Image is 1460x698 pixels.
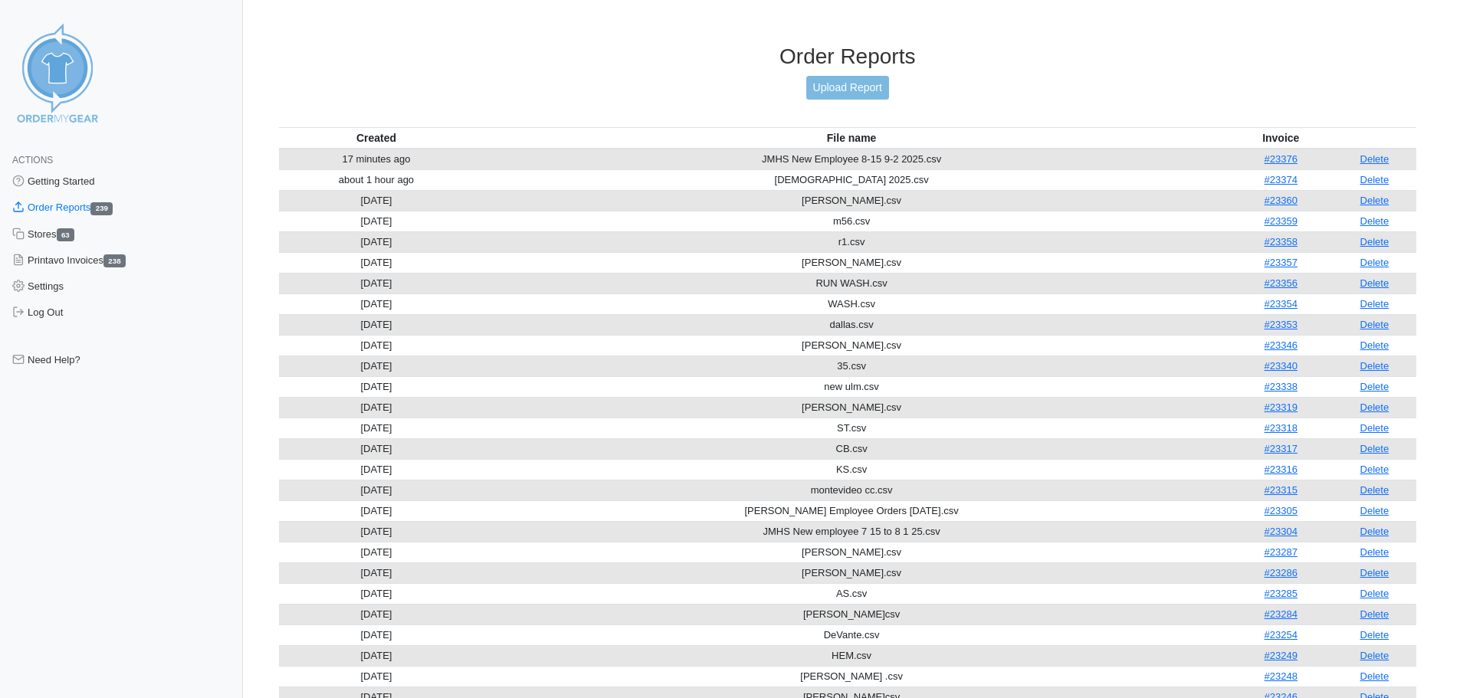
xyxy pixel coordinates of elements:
span: Actions [12,155,53,165]
td: [PERSON_NAME].csv [474,190,1229,211]
td: dallas.csv [474,314,1229,335]
td: 35.csv [474,356,1229,376]
a: #23249 [1265,650,1298,661]
td: [DATE] [279,542,474,562]
h3: Order Reports [279,44,1417,70]
td: [DATE] [279,273,474,293]
td: HEM.csv [474,645,1229,666]
td: m56.csv [474,211,1229,231]
td: [DATE] [279,645,474,666]
td: [DATE] [279,293,474,314]
a: #23315 [1265,484,1298,496]
a: #23254 [1265,629,1298,641]
td: [DATE] [279,604,474,624]
th: Created [279,127,474,149]
td: montevideo cc.csv [474,480,1229,500]
a: #23346 [1265,339,1298,351]
a: Delete [1360,174,1389,185]
td: [DATE] [279,190,474,211]
td: [DATE] [279,252,474,273]
a: Delete [1360,567,1389,578]
td: [DATE] [279,356,474,376]
a: #23340 [1265,360,1298,372]
td: [DATE] [279,500,474,521]
a: Delete [1360,401,1389,413]
a: Delete [1360,257,1389,268]
a: Delete [1360,360,1389,372]
a: Delete [1360,319,1389,330]
td: CB.csv [474,438,1229,459]
td: [DEMOGRAPHIC_DATA] 2025.csv [474,169,1229,190]
td: about 1 hour ago [279,169,474,190]
a: #23318 [1265,422,1298,434]
a: #23359 [1265,215,1298,227]
td: [DATE] [279,397,474,418]
a: Delete [1360,608,1389,620]
td: [DATE] [279,376,474,397]
a: #23287 [1265,546,1298,558]
td: DeVante.csv [474,624,1229,645]
a: Delete [1360,670,1389,682]
td: WASH.csv [474,293,1229,314]
td: [DATE] [279,335,474,356]
a: Delete [1360,298,1389,310]
a: Delete [1360,629,1389,641]
a: #23374 [1265,174,1298,185]
a: #23354 [1265,298,1298,310]
a: #23360 [1265,195,1298,206]
td: RUN WASH.csv [474,273,1229,293]
td: [PERSON_NAME].csv [474,542,1229,562]
td: r1.csv [474,231,1229,252]
td: [PERSON_NAME] .csv [474,666,1229,687]
span: 63 [57,228,75,241]
td: 17 minutes ago [279,149,474,170]
td: [PERSON_NAME].csv [474,252,1229,273]
a: Delete [1360,526,1389,537]
td: [PERSON_NAME].csv [474,397,1229,418]
a: #23286 [1265,567,1298,578]
td: [DATE] [279,418,474,438]
a: Delete [1360,153,1389,165]
a: #23305 [1265,505,1298,516]
td: [PERSON_NAME] Employee Orders [DATE].csv [474,500,1229,521]
a: #23285 [1265,588,1298,599]
th: Invoice [1229,127,1333,149]
a: #23319 [1265,401,1298,413]
a: Delete [1360,484,1389,496]
a: Upload Report [806,76,889,100]
a: Delete [1360,546,1389,558]
th: File name [474,127,1229,149]
td: AS.csv [474,583,1229,604]
a: #23248 [1265,670,1298,682]
a: Delete [1360,339,1389,351]
td: JMHS New Employee 8-15 9-2 2025.csv [474,149,1229,170]
a: Delete [1360,650,1389,661]
a: #23317 [1265,443,1298,454]
a: Delete [1360,443,1389,454]
a: #23356 [1265,277,1298,289]
a: #23338 [1265,381,1298,392]
span: 239 [90,202,113,215]
td: [DATE] [279,480,474,500]
a: Delete [1360,381,1389,392]
td: ST.csv [474,418,1229,438]
a: Delete [1360,464,1389,475]
td: JMHS New employee 7 15 to 8 1 25.csv [474,521,1229,542]
span: 238 [103,254,126,267]
td: [DATE] [279,562,474,583]
a: Delete [1360,195,1389,206]
td: [DATE] [279,666,474,687]
a: #23316 [1265,464,1298,475]
td: [DATE] [279,438,474,459]
a: #23284 [1265,608,1298,620]
a: Delete [1360,277,1389,289]
td: [DATE] [279,231,474,252]
a: Delete [1360,215,1389,227]
td: [DATE] [279,583,474,604]
a: #23353 [1265,319,1298,330]
td: [PERSON_NAME].csv [474,335,1229,356]
td: [DATE] [279,459,474,480]
a: Delete [1360,588,1389,599]
td: [PERSON_NAME]csv [474,604,1229,624]
td: [DATE] [279,314,474,335]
